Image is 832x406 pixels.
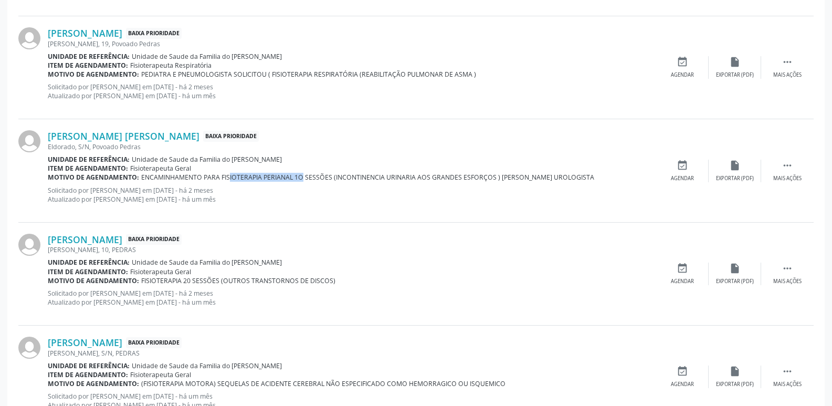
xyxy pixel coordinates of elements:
span: ENCAMINHAMENTO PARA FISIOTERAPIA PERIANAL 1O SESSÕES (INCONTINENCIA URINARIA AOS GRANDES ESFORÇOS... [141,173,594,182]
span: Baixa Prioridade [203,131,259,142]
p: Solicitado por [PERSON_NAME] em [DATE] - há 2 meses Atualizado por [PERSON_NAME] em [DATE] - há u... [48,186,656,204]
div: Mais ações [773,175,802,182]
i: insert_drive_file [729,263,741,274]
div: Mais ações [773,278,802,285]
span: (FISIOTERAPIA MOTORA) SEQUELAS DE ACIDENTE CEREBRAL NÃO ESPECIFICADO COMO HEMORRAGICO OU ISQUEMICO [141,379,505,388]
b: Item de agendamento: [48,267,128,276]
a: [PERSON_NAME] [48,337,122,348]
div: Mais ações [773,381,802,388]
b: Item de agendamento: [48,164,128,173]
i: event_available [677,160,688,171]
i:  [782,56,793,68]
span: Unidade de Saude da Familia do [PERSON_NAME] [132,361,282,370]
b: Unidade de referência: [48,258,130,267]
div: Exportar (PDF) [716,71,754,79]
div: Exportar (PDF) [716,381,754,388]
a: [PERSON_NAME] [48,27,122,39]
div: Eldorado, S/N, Povoado Pedras [48,142,656,151]
span: Baixa Prioridade [126,234,182,245]
span: Fisioterapeuta Geral [130,370,191,379]
b: Motivo de agendamento: [48,70,139,79]
span: Fisioterapeuta Respiratória [130,61,212,70]
b: Item de agendamento: [48,61,128,70]
div: [PERSON_NAME], 10, PEDRAS [48,245,656,254]
div: Exportar (PDF) [716,175,754,182]
i: event_available [677,56,688,68]
p: Solicitado por [PERSON_NAME] em [DATE] - há 2 meses Atualizado por [PERSON_NAME] em [DATE] - há u... [48,289,656,307]
i:  [782,160,793,171]
img: img [18,234,40,256]
i: event_available [677,366,688,377]
div: Exportar (PDF) [716,278,754,285]
b: Item de agendamento: [48,370,128,379]
p: Solicitado por [PERSON_NAME] em [DATE] - há 2 meses Atualizado por [PERSON_NAME] em [DATE] - há u... [48,82,656,100]
span: Unidade de Saude da Familia do [PERSON_NAME] [132,52,282,61]
div: Agendar [671,71,694,79]
span: Unidade de Saude da Familia do [PERSON_NAME] [132,258,282,267]
b: Unidade de referência: [48,361,130,370]
span: Fisioterapeuta Geral [130,164,191,173]
span: Unidade de Saude da Familia do [PERSON_NAME] [132,155,282,164]
a: [PERSON_NAME] [48,234,122,245]
b: Motivo de agendamento: [48,276,139,285]
span: Fisioterapeuta Geral [130,267,191,276]
i: insert_drive_file [729,56,741,68]
img: img [18,27,40,49]
span: Baixa Prioridade [126,28,182,39]
b: Unidade de referência: [48,52,130,61]
i: insert_drive_file [729,366,741,377]
div: Agendar [671,278,694,285]
div: Mais ações [773,71,802,79]
i:  [782,366,793,377]
div: [PERSON_NAME], 19, Povoado Pedras [48,39,656,48]
b: Motivo de agendamento: [48,173,139,182]
b: Motivo de agendamento: [48,379,139,388]
i: insert_drive_file [729,160,741,171]
img: img [18,337,40,359]
div: Agendar [671,381,694,388]
div: Agendar [671,175,694,182]
i:  [782,263,793,274]
span: Baixa Prioridade [126,337,182,348]
div: [PERSON_NAME], S/N, PEDRAS [48,349,656,358]
span: PEDIATRA E PNEUMOLOGISTA SOLICITOU ( FISIOTERAPIA RESPIRATÓRIA (REABILITAÇÃO PULMONAR DE ASMA ) [141,70,476,79]
b: Unidade de referência: [48,155,130,164]
a: [PERSON_NAME] [PERSON_NAME] [48,130,199,142]
img: img [18,130,40,152]
span: FISIOTERAPIA 20 SESSÕES (OUTROS TRANSTORNOS DE DISCOS) [141,276,335,285]
i: event_available [677,263,688,274]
